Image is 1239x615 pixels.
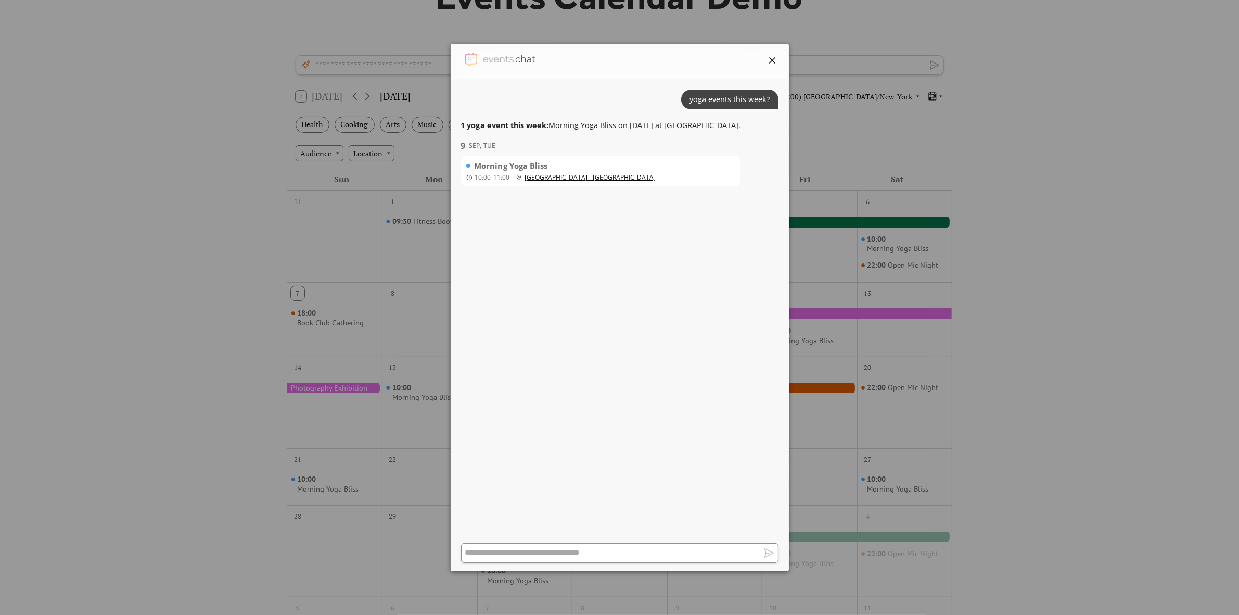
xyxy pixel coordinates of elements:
div: Morning Yoga Bliss [475,161,547,170]
b: 1 yoga event this week: [461,120,548,130]
div: 9 [461,141,466,151]
span: yoga events this week? [689,94,770,104]
a: [GEOGRAPHIC_DATA] - [GEOGRAPHIC_DATA] [525,173,656,182]
span: 10:00 [475,173,491,182]
span: - [491,173,493,182]
span: 11:00 [493,173,509,182]
div: Sep, Tue [469,142,495,149]
span: Morning Yoga Bliss on [DATE] at [GEOGRAPHIC_DATA]. [461,120,740,130]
